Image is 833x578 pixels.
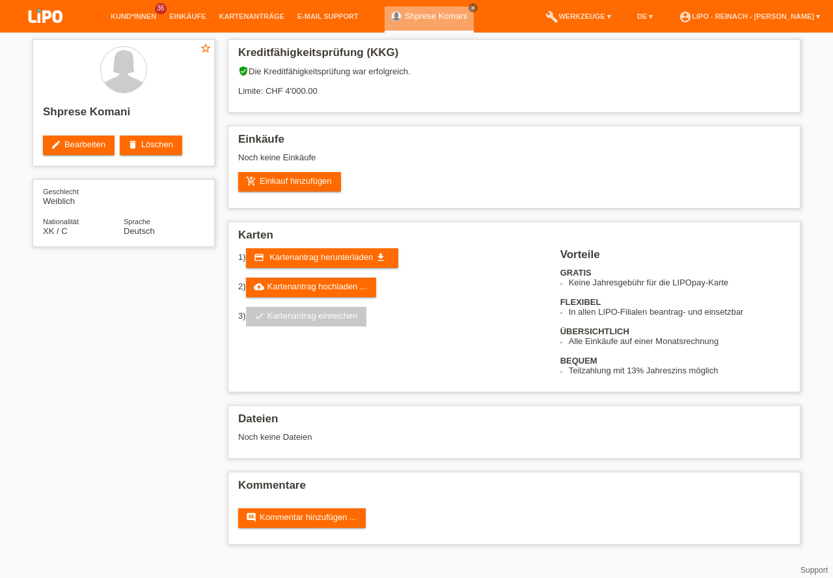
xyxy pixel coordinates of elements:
[238,278,544,297] div: 2)
[238,172,341,192] a: add_shopping_cartEinkauf hinzufügen
[560,248,790,268] h2: Vorteile
[128,139,138,150] i: delete
[238,412,790,432] h2: Dateien
[43,136,115,155] a: editBearbeiten
[238,66,249,76] i: verified_user
[470,5,476,11] i: close
[246,248,398,268] a: credit_card Kartenantrag herunterladen get_app
[43,186,124,206] div: Weiblich
[679,10,692,23] i: account_circle
[560,356,597,366] b: BEQUEM
[254,252,264,263] i: credit_card
[200,42,212,56] a: star_border
[200,42,212,54] i: star_border
[43,226,68,236] span: Kosovo / C / 09.01.1989
[469,3,478,12] a: close
[376,252,386,263] i: get_app
[163,12,212,20] a: Einkäufe
[545,10,558,23] i: build
[569,307,790,317] li: In allen LIPO-Filialen beantrag- und einsetzbar
[238,479,790,499] h2: Kommentare
[43,218,79,225] span: Nationalität
[238,46,790,66] h2: Kreditfähigkeitsprüfung (KKG)
[560,326,629,336] b: ÜBERSICHTLICH
[800,566,828,575] a: Support
[124,218,150,225] span: Sprache
[238,307,544,326] div: 3)
[238,152,790,172] div: Noch keine Einkäufe
[155,3,167,14] span: 36
[569,278,790,287] li: Keine Jahresgebühr für die LIPOpay-Karte
[254,311,264,321] i: check
[539,12,618,20] a: buildWerkzeuge ▾
[246,278,376,297] a: cloud_uploadKartenantrag hochladen ...
[51,139,61,150] i: edit
[238,248,544,268] div: 1)
[238,66,790,106] div: Die Kreditfähigkeitsprüfung war erfolgreich. Limite: CHF 4'000.00
[238,508,366,528] a: commentKommentar hinzufügen ...
[254,282,264,292] i: cloud_upload
[213,12,291,20] a: Kartenanträge
[238,432,636,442] div: Noch keine Dateien
[569,336,790,346] li: Alle Einkäufe auf einer Monatsrechnung
[246,176,256,186] i: add_shopping_cart
[104,12,163,20] a: Kund*innen
[238,229,790,248] h2: Karten
[405,11,467,21] a: Shprese Komani
[560,268,592,278] b: GRATIS
[291,12,365,20] a: E-Mail Support
[124,226,155,236] span: Deutsch
[43,188,79,195] span: Geschlecht
[631,12,659,20] a: DE ▾
[43,106,204,125] h2: Shprese Komani
[672,12,826,20] a: account_circleLIPO - Reinach - [PERSON_NAME] ▾
[246,512,256,523] i: comment
[13,27,78,36] a: LIPO pay
[238,133,790,152] h2: Einkäufe
[569,366,790,375] li: Teilzahlung mit 13% Jahreszins möglich
[269,252,373,262] span: Kartenantrag herunterladen
[120,136,182,155] a: deleteLöschen
[560,297,601,307] b: FLEXIBEL
[246,307,367,326] a: checkKartenantrag einreichen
